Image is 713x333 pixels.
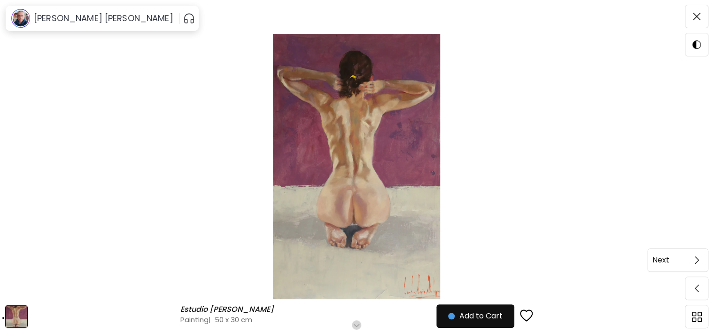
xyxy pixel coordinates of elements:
h6: Estudio [PERSON_NAME] [180,305,276,314]
span: Add to Cart [448,310,503,322]
button: pauseOutline IconGradient Icon [183,11,195,26]
h4: Painting | 50 x 30 cm [180,315,457,325]
h6: Next [652,254,669,266]
h6: [PERSON_NAME] [PERSON_NAME] [34,13,173,24]
button: Add to Cart [436,304,514,328]
button: favorites [514,303,539,329]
